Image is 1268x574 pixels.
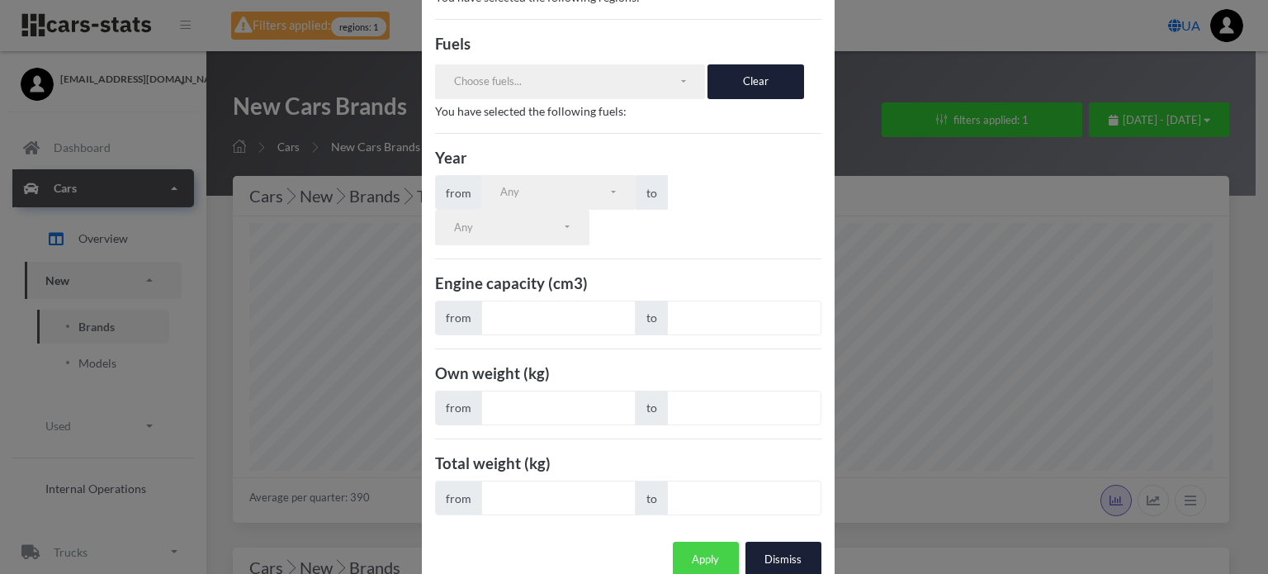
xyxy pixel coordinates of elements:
[500,184,608,201] div: Any
[435,481,482,515] span: from
[435,391,482,425] span: from
[636,301,668,335] span: to
[636,481,668,515] span: to
[435,64,706,99] button: Choose fuels...
[636,391,668,425] span: to
[481,175,636,210] button: Any
[454,74,679,90] div: Choose fuels...
[435,210,589,244] button: Any
[435,104,627,118] span: You have selected the following fuels:
[636,175,668,210] span: to
[435,301,482,335] span: from
[435,149,467,167] b: Year
[435,454,551,472] b: Total weight (kg)
[454,220,562,236] div: Any
[435,35,471,53] b: Fuels
[435,364,550,382] b: Own weight (kg)
[707,64,804,99] button: Clear
[435,274,588,292] b: Engine capacity (cm3)
[435,175,482,210] span: from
